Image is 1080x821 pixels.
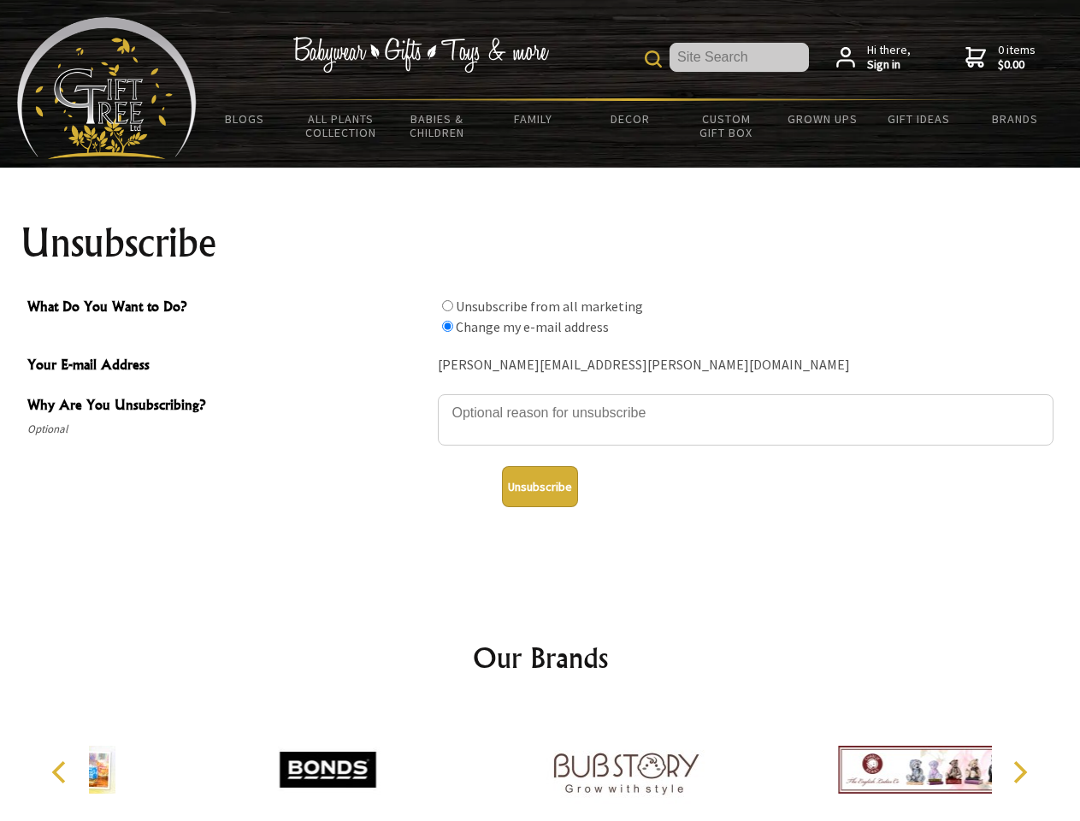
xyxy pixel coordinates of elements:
[870,101,967,137] a: Gift Ideas
[502,466,578,507] button: Unsubscribe
[442,300,453,311] input: What Do You Want to Do?
[867,43,911,73] span: Hi there,
[293,101,390,151] a: All Plants Collection
[774,101,870,137] a: Grown Ups
[965,43,1036,73] a: 0 items$0.00
[456,318,609,335] label: Change my e-mail address
[670,43,809,72] input: Site Search
[17,17,197,159] img: Babyware - Gifts - Toys and more...
[967,101,1064,137] a: Brands
[27,394,429,419] span: Why Are You Unsubscribing?
[1000,753,1038,791] button: Next
[867,57,911,73] strong: Sign in
[389,101,486,151] a: Babies & Children
[438,394,1053,446] textarea: Why Are You Unsubscribing?
[678,101,775,151] a: Custom Gift Box
[998,42,1036,73] span: 0 items
[21,222,1060,263] h1: Unsubscribe
[486,101,582,137] a: Family
[292,37,549,73] img: Babywear - Gifts - Toys & more
[442,321,453,332] input: What Do You Want to Do?
[438,352,1053,379] div: [PERSON_NAME][EMAIL_ADDRESS][PERSON_NAME][DOMAIN_NAME]
[645,50,662,68] img: product search
[456,298,643,315] label: Unsubscribe from all marketing
[43,753,80,791] button: Previous
[581,101,678,137] a: Decor
[34,637,1047,678] h2: Our Brands
[27,296,429,321] span: What Do You Want to Do?
[836,43,911,73] a: Hi there,Sign in
[27,419,429,440] span: Optional
[27,354,429,379] span: Your E-mail Address
[197,101,293,137] a: BLOGS
[998,57,1036,73] strong: $0.00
